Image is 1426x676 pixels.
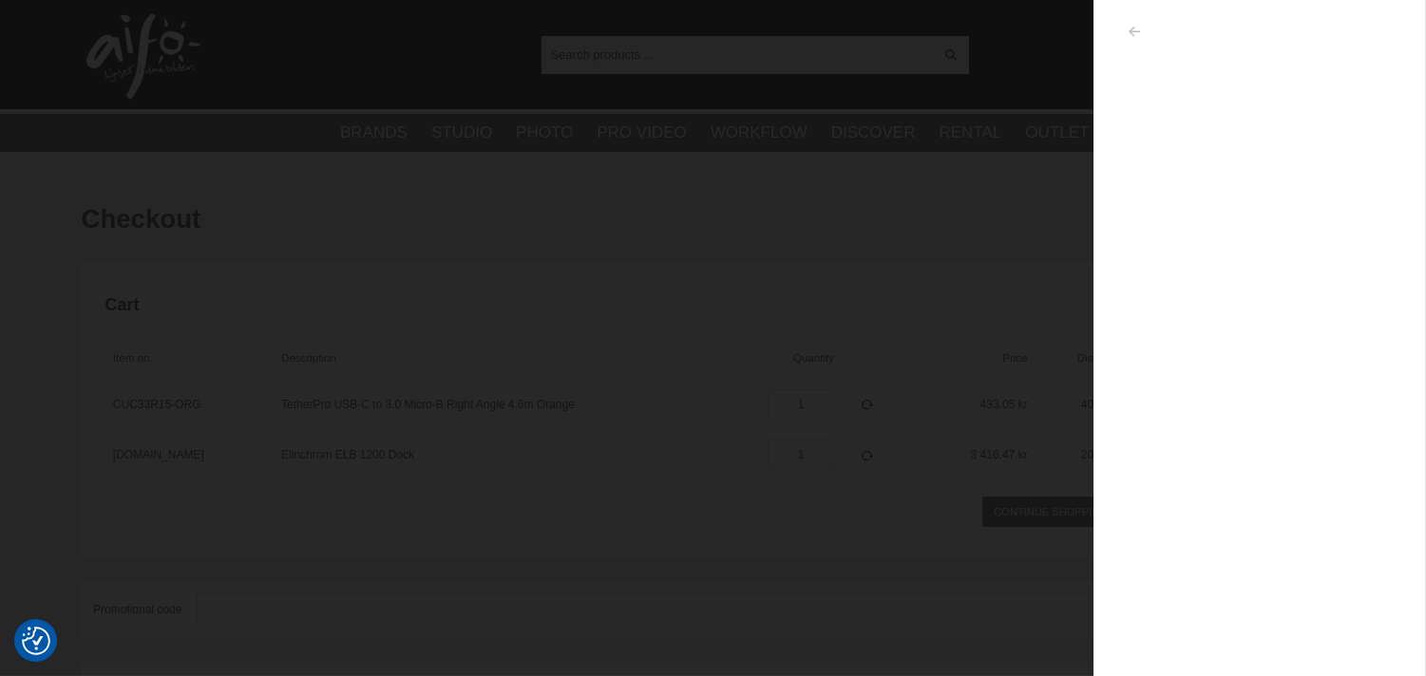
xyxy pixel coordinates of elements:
[340,121,408,145] a: Brands
[281,398,575,411] a: TetherPro USB-C to 3.0 Micro-B Right Angle 4.6m Orange
[22,627,50,655] img: Revisit consent button
[1081,448,1120,461] span: 20.00%
[281,448,414,461] a: Elinchrom ELB 1200 Dock
[982,497,1120,527] a: Continue shopping
[597,121,686,145] a: Pro Video
[281,352,336,364] span: Description
[1025,121,1089,145] a: Outlet
[971,448,1016,461] span: 3 416.47
[1081,398,1120,411] span: 40.00%
[431,121,492,145] a: Studio
[711,121,808,145] a: Workflow
[831,121,916,145] a: Discover
[1077,352,1120,364] span: Discount
[86,14,200,100] img: logo.png
[113,398,201,411] a: CUC33R15-ORG
[82,201,1345,238] h1: Checkout
[516,121,573,145] a: Photo
[980,398,1016,411] span: 433.05
[1002,352,1027,364] span: Price
[105,293,1273,317] h2: Cart
[940,121,1002,145] a: Rental
[793,352,834,364] span: Quantity
[93,603,181,616] span: Promotional code
[542,40,934,68] input: Search products ...
[113,448,204,461] a: [DOMAIN_NAME]
[113,352,153,364] span: Item no.
[22,624,50,658] button: Consent Preferences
